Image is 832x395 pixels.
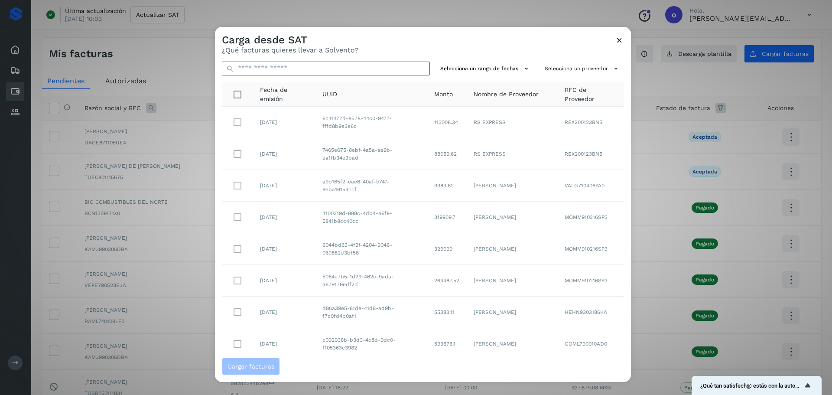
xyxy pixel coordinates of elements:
td: MOMM910216SP3 [558,233,624,265]
span: Fecha de emisión [260,85,309,104]
td: VALG710406PA0 [558,170,624,202]
span: Cargar facturas [227,363,274,369]
td: MOMM910216SP3 [558,202,624,233]
td: RS EXPRESS [467,138,558,170]
td: [PERSON_NAME] [467,328,558,360]
td: [PERSON_NAME] [467,265,558,297]
td: [DATE] [253,328,315,360]
td: [DATE] [253,233,315,265]
h3: Carga desde SAT [222,34,359,46]
td: d86a39e5-81de-41d8-ad9b-f7c0fd4b0af1 [315,297,427,328]
td: [DATE] [253,107,315,138]
td: [PERSON_NAME] [467,202,558,233]
td: [DATE] [253,265,315,297]
td: [DATE] [253,297,315,328]
button: Selecciona un rango de fechas [437,62,534,76]
span: UUID [322,90,337,99]
td: 5064e7b5-1d29-462c-9ada-a679179edf2d [315,265,427,297]
button: Selecciona un proveedor [541,62,624,76]
td: 4100319d-888c-4db4-a6f9-5841b8cc40cc [315,202,427,233]
td: [PERSON_NAME] [467,297,558,328]
td: 6c41477d-8578-44c0-9477-fffd8b9e3e6c [315,107,427,138]
td: 329099 [427,233,467,265]
td: 88059.62 [427,138,467,170]
p: ¿Qué facturas quieres llevar a Solvento? [222,46,359,54]
td: 9983.81 [427,170,467,202]
span: RFC de Proveedor [565,85,617,104]
td: HEHN9303186KA [558,297,624,328]
td: [DATE] [253,170,315,202]
td: [DATE] [253,202,315,233]
span: Monto [434,90,453,99]
span: Nombre de Proveedor [474,90,539,99]
td: 55383.11 [427,297,467,328]
td: [DATE] [253,138,315,170]
td: GOML790910AD0 [558,328,624,360]
td: 319909.7 [427,202,467,233]
td: RS EXPRESS [467,107,558,138]
td: 593676.1 [427,328,467,360]
td: 7465e675-8ebf-4a5a-ae9b-ea1fb34e3bad [315,138,427,170]
td: a9b165f2-eae6-40af-b747-9eba16154ccf [315,170,427,202]
button: Mostrar encuesta - ¿Qué tan satisfech@ estás con la autorización de tus facturas? [700,380,813,391]
button: Cargar facturas [222,358,280,375]
td: 264487.52 [427,265,467,297]
td: REX200123BN5 [558,107,624,138]
td: c092938b-b3d3-4c8d-9dc0-f105363c3982 [315,328,427,360]
td: [PERSON_NAME] [467,233,558,265]
td: 6044bd63-4f9f-4204-9046-060882d3bf58 [315,233,427,265]
span: ¿Qué tan satisfech@ estás con la autorización de tus facturas? [700,382,803,389]
td: 113008.34 [427,107,467,138]
td: [PERSON_NAME] [467,170,558,202]
td: MOMM910216SP3 [558,265,624,297]
td: REX200123BN5 [558,138,624,170]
